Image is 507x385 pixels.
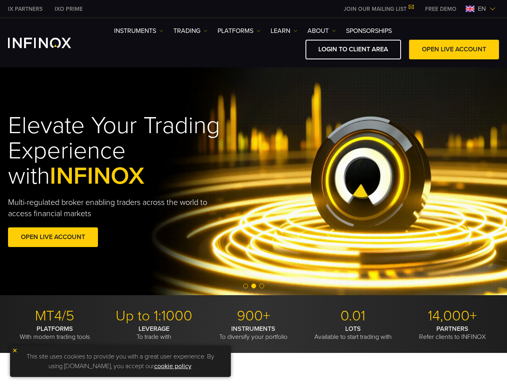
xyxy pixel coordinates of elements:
[338,6,419,12] a: JOIN OUR MAILING LIST
[2,5,49,13] a: INFINOX
[305,40,401,59] a: LOGIN TO CLIENT AREA
[306,307,400,325] p: 0.01
[251,284,256,288] span: Go to slide 2
[8,197,216,219] p: Multi-regulated broker enabling traders across the world to access financial markets
[49,5,89,13] a: INFINOX
[8,227,98,247] a: OPEN LIVE ACCOUNT
[259,284,264,288] span: Go to slide 3
[154,362,191,370] a: cookie policy
[474,4,489,14] span: en
[50,162,145,190] span: INFINOX
[173,26,208,36] a: TRADING
[307,26,336,36] a: ABOUT
[114,26,163,36] a: Instruments
[419,5,462,13] a: INFINOX MENU
[218,26,261,36] a: PLATFORMS
[207,325,300,341] p: To diversify your portfolio
[108,325,201,341] p: To trade with
[409,40,499,59] a: OPEN LIVE ACCOUNT
[14,350,227,373] p: This site uses cookies to provide you with a great user experience. By using [DOMAIN_NAME], you a...
[8,38,90,48] a: INFINOX Logo
[8,307,102,325] p: MT4/5
[346,26,392,36] a: SPONSORSHIPS
[271,26,297,36] a: Learn
[243,284,248,288] span: Go to slide 1
[405,307,499,325] p: 14,000+
[138,325,169,333] strong: LEVERAGE
[12,348,18,353] img: yellow close icon
[108,307,201,325] p: Up to 1:1000
[8,113,268,189] h1: Elevate Your Trading Experience with
[231,325,275,333] strong: INSTRUMENTS
[405,325,499,341] p: Refer clients to INFINOX
[37,325,73,333] strong: PLATFORMS
[207,307,300,325] p: 900+
[436,325,468,333] strong: PARTNERS
[306,325,400,341] p: Available to start trading with
[345,325,361,333] strong: LOTS
[8,325,102,341] p: With modern trading tools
